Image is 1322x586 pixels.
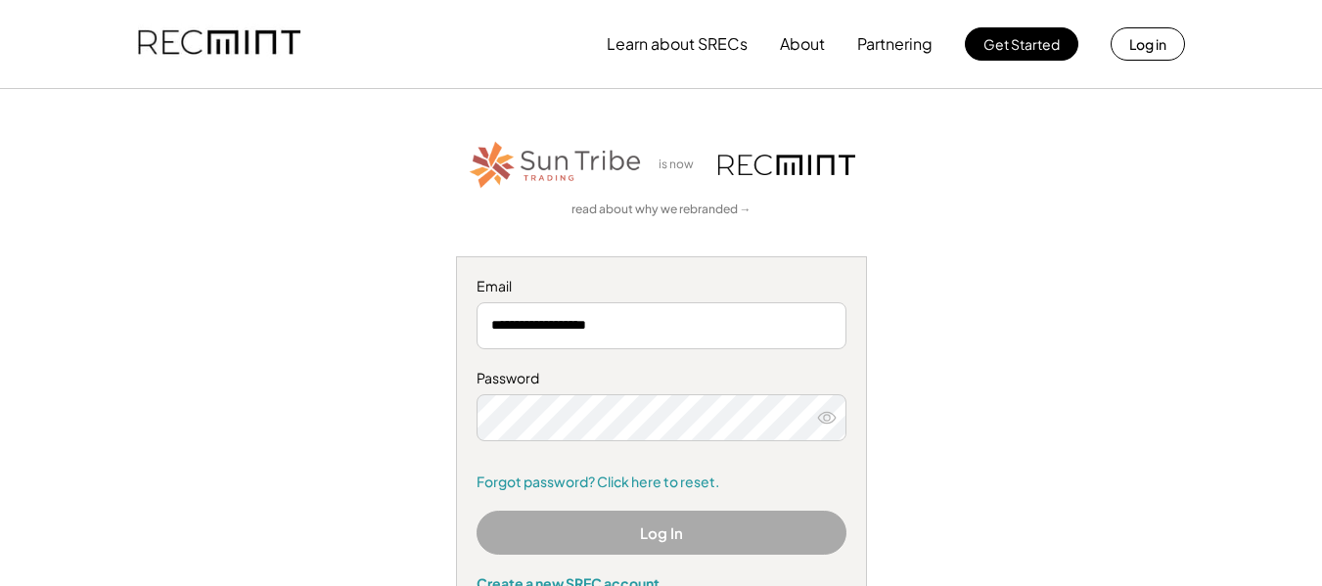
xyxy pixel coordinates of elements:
[965,27,1078,61] button: Get Started
[1111,27,1185,61] button: Log in
[138,11,300,77] img: recmint-logotype%403x.png
[718,155,855,175] img: recmint-logotype%403x.png
[857,24,933,64] button: Partnering
[780,24,825,64] button: About
[654,157,708,173] div: is now
[571,202,752,218] a: read about why we rebranded →
[477,277,846,296] div: Email
[607,24,748,64] button: Learn about SRECs
[477,369,846,388] div: Password
[477,511,846,555] button: Log In
[477,473,846,492] a: Forgot password? Click here to reset.
[468,138,644,192] img: STT_Horizontal_Logo%2B-%2BColor.png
